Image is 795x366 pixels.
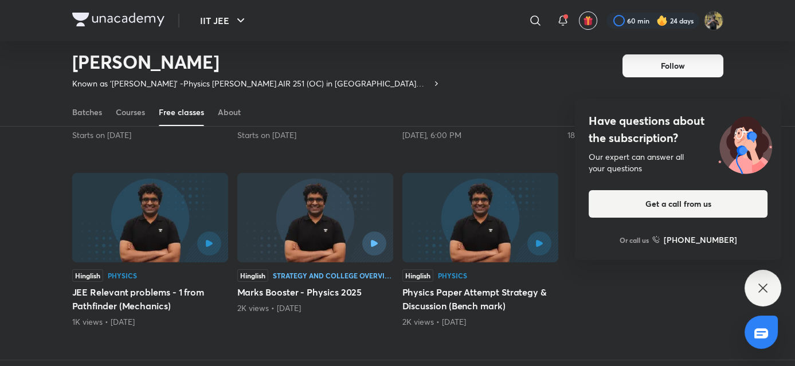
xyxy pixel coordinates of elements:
[72,50,441,73] h2: [PERSON_NAME]
[237,173,393,328] div: Marks Booster - Physics 2025
[664,234,737,246] h6: [PHONE_NUMBER]
[589,190,767,218] button: Get a call from us
[402,316,558,328] div: 2K views • 8 months ago
[72,285,228,313] h5: JEE Relevant problems - 1 from Pathfinder (Mechanics)
[402,285,558,313] h5: Physics Paper Attempt Strategy & Discussion (Bench mark)
[218,107,241,118] div: About
[402,129,558,141] div: Tomorrow, 6:00 PM
[72,99,102,126] a: Batches
[237,129,393,141] div: Starts on Oct 13
[159,107,204,118] div: Free classes
[72,78,432,89] p: Known as '[PERSON_NAME]' -Physics [PERSON_NAME].AIR 251 (OC) in [GEOGRAPHIC_DATA] 2002. IITM grad...
[656,15,668,26] img: streak
[622,54,723,77] button: Follow
[402,173,558,328] div: Physics Paper Attempt Strategy & Discussion (Bench mark)
[237,285,393,299] h5: Marks Booster - Physics 2025
[237,269,268,282] div: Hinglish
[652,234,737,246] a: [PHONE_NUMBER]
[589,151,767,174] div: Our expert can answer all your questions
[72,173,228,328] div: JEE Relevant problems - 1 from Pathfinder (Mechanics)
[273,272,393,279] div: Strategy and College Overview
[661,60,685,72] span: Follow
[72,13,165,29] a: Company Logo
[567,129,723,141] div: 18 hours ago
[620,235,649,245] p: Or call us
[72,316,228,328] div: 1K views • 3 months ago
[72,107,102,118] div: Batches
[589,112,767,147] h4: Have questions about the subscription?
[579,11,597,30] button: avatar
[116,107,145,118] div: Courses
[72,129,228,141] div: Starts on Oct 16
[583,15,593,26] img: avatar
[116,99,145,126] a: Courses
[72,13,165,26] img: Company Logo
[438,272,467,279] div: Physics
[159,99,204,126] a: Free classes
[709,112,781,174] img: ttu_illustration_new.svg
[72,269,103,282] div: Hinglish
[218,99,241,126] a: About
[193,9,254,32] button: IIT JEE
[237,302,393,314] div: 2K views • 8 months ago
[108,272,137,279] div: Physics
[704,11,723,30] img: KRISH JINDAL
[402,269,433,282] div: Hinglish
